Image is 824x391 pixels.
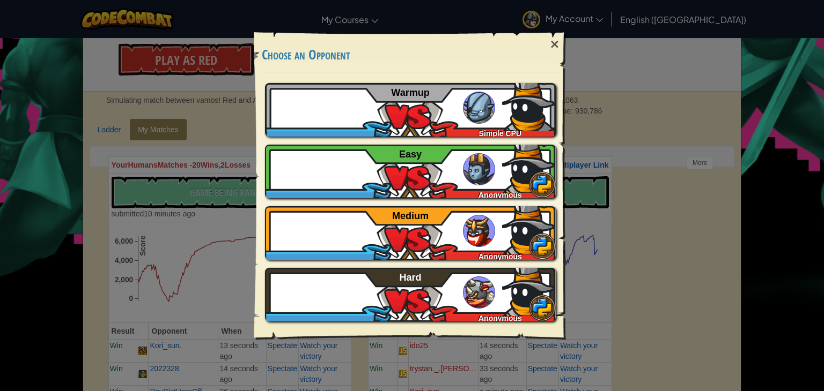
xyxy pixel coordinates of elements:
img: ydwmskAAAAGSURBVAMA1zIdaJYLXsYAAAAASUVORK5CYII= [502,262,556,316]
img: ogres_ladder_tutorial.png [463,92,495,124]
span: Medium [392,210,429,221]
span: Anonymous [479,314,522,322]
div: × [542,29,567,60]
img: ydwmskAAAAGSURBVAMA1zIdaJYLXsYAAAAASUVORK5CYII= [502,139,556,193]
span: Easy [399,149,422,160]
img: ogres_ladder_hard.png [463,276,495,309]
span: Warmup [391,87,429,98]
a: Anonymous [265,268,556,321]
h3: Choose an Opponent [262,48,559,62]
img: ogres_ladder_medium.png [463,215,495,247]
span: Anonymous [479,252,522,261]
img: ydwmskAAAAGSURBVAMA1zIdaJYLXsYAAAAASUVORK5CYII= [502,201,556,254]
img: ydwmskAAAAGSURBVAMA1zIdaJYLXsYAAAAASUVORK5CYII= [502,78,556,131]
a: Simple CPU [265,83,556,137]
span: Anonymous [479,191,522,199]
span: Simple CPU [479,129,521,138]
a: Anonymous [265,206,556,260]
img: ogres_ladder_easy.png [463,153,495,185]
a: Anonymous [265,145,556,198]
span: Hard [400,272,422,283]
